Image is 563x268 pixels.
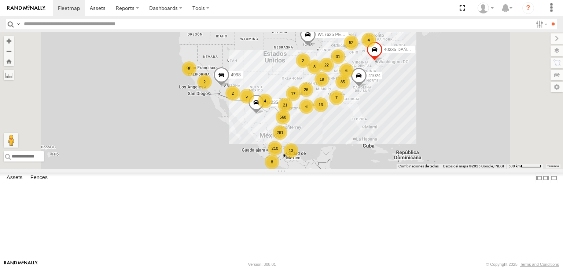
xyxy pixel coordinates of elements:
[265,155,279,169] div: 8
[475,3,496,14] div: Angel Dominguez
[331,49,345,64] div: 31
[313,97,328,112] div: 13
[550,173,558,183] label: Hide Summary Table
[258,94,272,108] div: 4
[231,72,241,77] span: 4998
[344,35,358,50] div: 52
[276,110,290,124] div: 568
[4,36,14,46] button: Zoom in
[314,72,329,87] div: 19
[15,19,21,29] label: Search Query
[7,6,45,11] img: rand-logo.svg
[299,82,313,97] div: 26
[4,133,18,148] button: Arrastra al hombrecito al mapa para abrir Street View
[533,19,549,29] label: Search Filter Options
[4,46,14,56] button: Zoom out
[522,2,534,14] i: ?
[268,141,282,156] div: 210
[384,47,416,52] span: 40335 DAÑADO
[225,86,240,101] div: 2
[361,33,376,47] div: 4
[335,75,350,89] div: 85
[248,262,276,267] div: Version: 308.01
[547,165,559,168] a: Términos (se abre en una nueva pestaña)
[317,32,355,37] span: W17625 PERDIDO
[319,58,334,72] div: 22
[508,164,521,168] span: 500 km
[486,262,559,267] div: © Copyright 2025 -
[27,173,51,183] label: Fences
[506,164,543,169] button: Escala del mapa: 500 km por 51 píxeles
[278,98,292,112] div: 21
[4,261,38,268] a: Visit our Website
[273,125,287,140] div: 261
[368,73,380,78] span: 41024
[542,173,550,183] label: Dock Summary Table to the Right
[443,164,504,168] span: Datos del mapa ©2025 Google, INEGI
[299,99,314,114] div: 6
[4,56,14,66] button: Zoom Home
[339,63,354,78] div: 6
[307,59,322,74] div: 8
[329,90,344,105] div: 7
[197,75,212,89] div: 2
[4,70,14,80] label: Measure
[535,173,542,183] label: Dock Summary Table to the Left
[551,82,563,92] label: Map Settings
[284,143,298,158] div: 13
[239,89,254,104] div: 5
[182,61,196,76] div: 5
[398,164,439,169] button: Combinaciones de teclas
[286,86,301,101] div: 17
[3,173,26,183] label: Assets
[520,262,559,267] a: Terms and Conditions
[296,53,310,68] div: 2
